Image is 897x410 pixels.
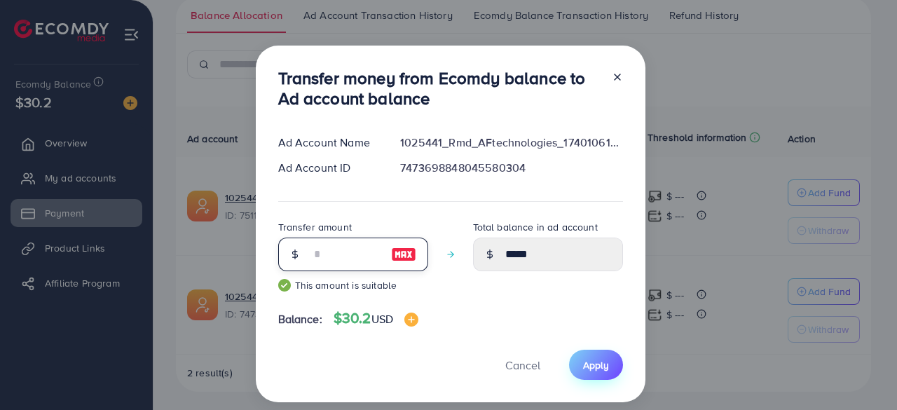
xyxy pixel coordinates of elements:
img: guide [278,279,291,292]
img: image [404,313,418,327]
div: 1025441_Rmd_AFtechnologies_1740106118522 [389,135,634,151]
span: USD [371,311,393,327]
label: Transfer amount [278,220,352,234]
img: image [391,246,416,263]
span: Cancel [505,357,540,373]
small: This amount is suitable [278,278,428,292]
iframe: Chat [837,347,886,399]
span: Balance: [278,311,322,327]
span: Apply [583,358,609,372]
label: Total balance in ad account [473,220,598,234]
div: 7473698848045580304 [389,160,634,176]
button: Cancel [488,350,558,380]
h4: $30.2 [334,310,418,327]
div: Ad Account ID [267,160,390,176]
h3: Transfer money from Ecomdy balance to Ad account balance [278,68,601,109]
div: Ad Account Name [267,135,390,151]
button: Apply [569,350,623,380]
